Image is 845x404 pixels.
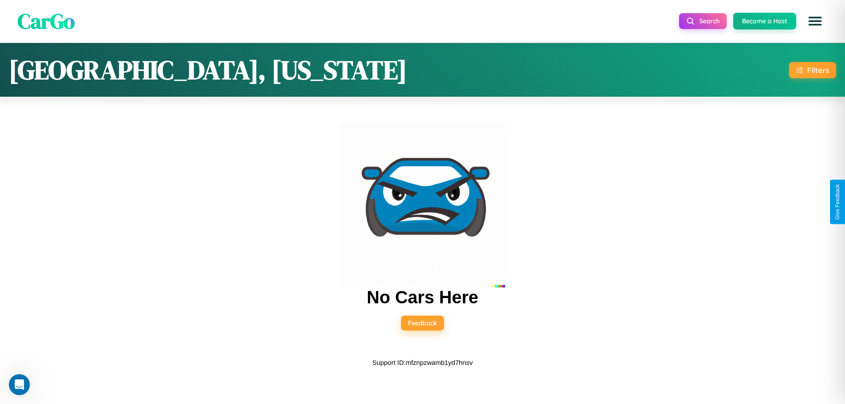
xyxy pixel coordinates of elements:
iframe: Intercom live chat [9,374,30,395]
img: car [340,122,505,288]
button: Open menu [803,9,827,33]
p: Support ID: mfznpzwamb1yd7hnsv [372,357,473,368]
button: Feedback [401,316,444,331]
span: Search [699,17,720,25]
div: Give Feedback [834,184,841,220]
h1: [GEOGRAPHIC_DATA], [US_STATE] [9,52,407,88]
h2: No Cars Here [367,288,478,307]
button: Search [679,13,727,29]
button: Become a Host [733,13,796,29]
button: Filters [789,62,836,78]
span: CarGo [18,7,75,36]
div: Filters [807,66,829,75]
